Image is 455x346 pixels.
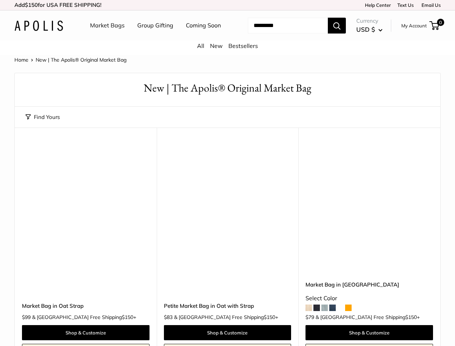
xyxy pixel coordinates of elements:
a: Market Bag in OatMarket Bag in Oat [305,146,433,273]
a: Market Bag in [GEOGRAPHIC_DATA] [305,280,433,289]
a: Group Gifting [137,20,173,31]
a: Shop & Customize [22,325,150,340]
a: Coming Soon [186,20,221,31]
a: Shop & Customize [305,325,433,340]
span: $79 [305,314,314,320]
span: & [GEOGRAPHIC_DATA] Free Shipping + [32,315,136,320]
a: All [197,42,204,49]
span: $150 [264,314,275,320]
a: Home [14,57,28,63]
button: Search [328,18,346,34]
button: Find Yours [26,112,60,122]
a: Text Us [397,2,414,8]
a: 0 [430,21,439,30]
div: Select Color [305,293,433,304]
span: $150 [25,1,38,8]
span: $83 [164,314,173,320]
span: Currency [356,16,383,26]
a: Bestsellers [228,42,258,49]
span: $99 [22,314,31,320]
a: Email Us [419,2,441,8]
a: Help Center [362,2,391,8]
h1: New | The Apolis® Original Market Bag [26,80,429,96]
span: & [GEOGRAPHIC_DATA] Free Shipping + [174,315,278,320]
a: New [210,42,223,49]
span: $150 [405,314,417,320]
span: USD $ [356,26,375,33]
a: Shop & Customize [164,325,291,340]
a: My Account [401,21,427,30]
span: & [GEOGRAPHIC_DATA] Free Shipping + [316,315,420,320]
a: Petite Market Bag in Oat with Strap [164,302,291,310]
a: Market Bag in Oat StrapMarket Bag in Oat Strap [22,146,150,273]
a: Petite Market Bag in Oat with StrapPetite Market Bag in Oat with Strap [164,146,291,273]
input: Search... [248,18,328,34]
button: USD $ [356,24,383,35]
span: New | The Apolis® Original Market Bag [36,57,126,63]
nav: Breadcrumb [14,55,126,65]
span: $150 [122,314,133,320]
a: Market Bag in Oat Strap [22,302,150,310]
img: Apolis [14,21,63,31]
a: Market Bags [90,20,125,31]
span: 0 [437,19,444,26]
